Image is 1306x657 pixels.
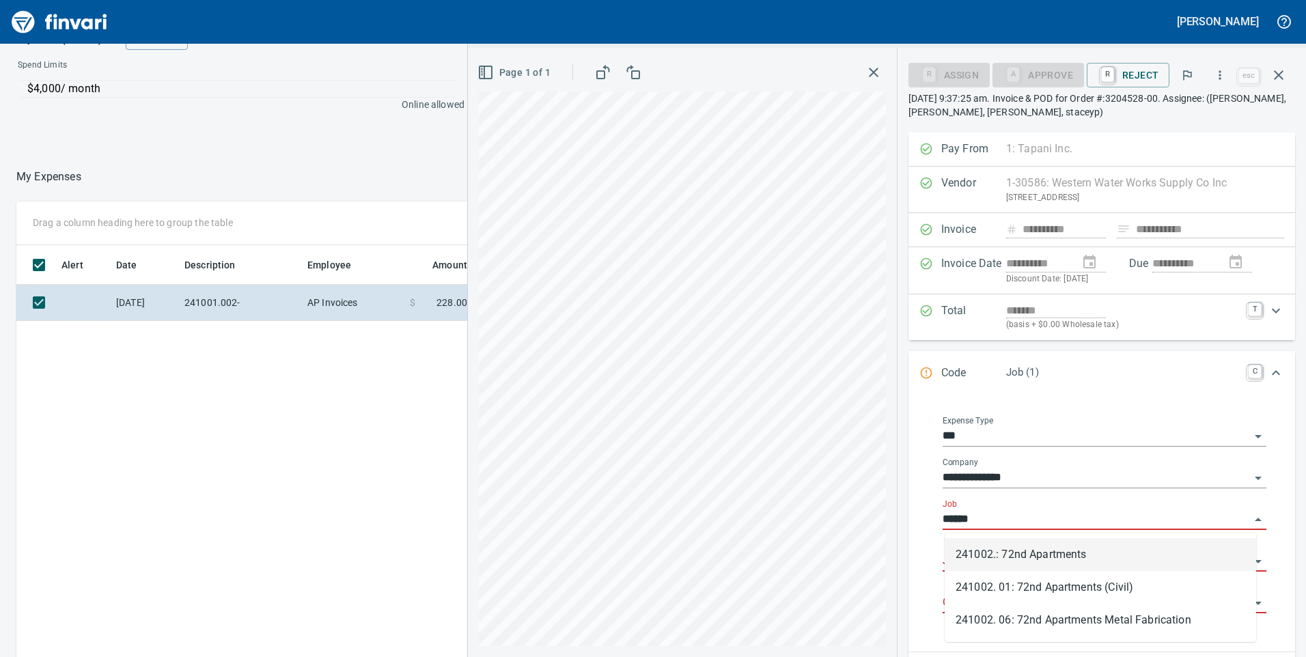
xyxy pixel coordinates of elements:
[61,257,101,273] span: Alert
[908,351,1295,396] div: Expand
[943,458,978,466] label: Company
[27,81,456,97] p: $4,000 / month
[945,571,1256,604] li: 241002. 01: 72nd Apartments (Civil)
[480,64,551,81] span: Page 1 of 1
[33,216,233,229] p: Drag a column heading here to group the table
[1006,365,1240,380] p: Job (1)
[943,500,957,508] label: Job
[1235,59,1295,92] span: Close invoice
[943,417,993,425] label: Expense Type
[1006,318,1240,332] p: (basis + $0.00 Wholesale tax)
[116,257,137,273] span: Date
[1249,593,1268,613] button: Open
[1087,63,1169,87] button: RReject
[432,257,467,273] span: Amount
[436,296,467,309] span: 228.00
[184,257,253,273] span: Description
[992,68,1084,80] div: Job required
[307,257,351,273] span: Employee
[1173,11,1262,32] button: [PERSON_NAME]
[18,59,264,72] span: Spend Limits
[16,169,81,185] p: My Expenses
[410,296,415,309] span: $
[61,257,83,273] span: Alert
[1238,68,1259,83] a: esc
[1249,427,1268,446] button: Open
[1249,552,1268,571] button: Open
[116,257,155,273] span: Date
[1205,60,1235,90] button: More
[1249,510,1268,529] button: Close
[8,5,111,38] img: Finvari
[16,169,81,185] nav: breadcrumb
[1098,64,1158,87] span: Reject
[7,98,464,111] p: Online allowed
[111,285,179,321] td: [DATE]
[302,285,404,321] td: AP Invoices
[908,68,990,80] div: Assign
[415,257,467,273] span: Amount
[475,60,556,85] button: Page 1 of 1
[1249,469,1268,488] button: Open
[184,257,236,273] span: Description
[945,538,1256,571] li: 241002.: 72nd Apartments
[1101,67,1114,82] a: R
[1177,14,1259,29] h5: [PERSON_NAME]
[941,365,1006,382] p: Code
[307,257,369,273] span: Employee
[908,92,1295,119] p: [DATE] 9:37:25 am. Invoice & POD for Order #:3204528-00. Assignee: ([PERSON_NAME], [PERSON_NAME],...
[1248,365,1262,378] a: C
[908,294,1295,340] div: Expand
[1248,303,1262,316] a: T
[1172,60,1202,90] button: Flag
[945,604,1256,637] li: 241002. 06: 72nd Apartments Metal Fabrication
[179,285,302,321] td: 241001.002-
[941,303,1006,332] p: Total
